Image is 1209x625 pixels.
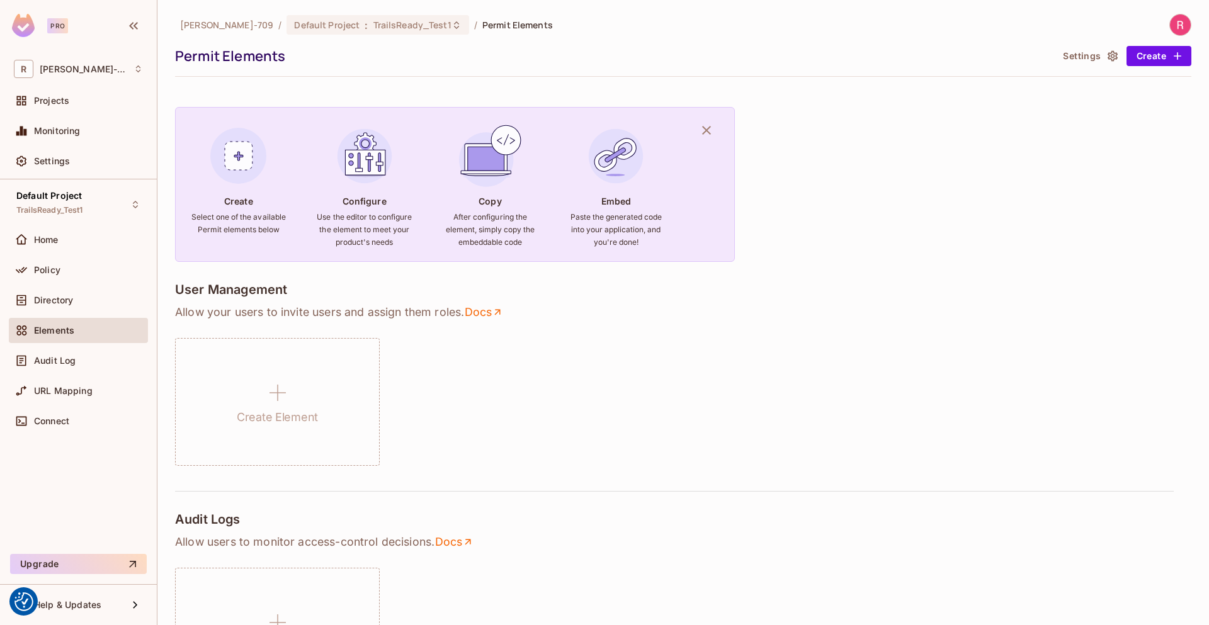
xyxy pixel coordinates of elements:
[175,47,1052,65] div: Permit Elements
[482,19,553,31] span: Permit Elements
[456,122,524,190] img: Copy Element
[14,592,33,611] button: Consent Preferences
[434,534,474,549] a: Docs
[34,295,73,305] span: Directory
[479,195,501,207] h4: Copy
[34,325,74,335] span: Elements
[180,19,273,31] span: the active workspace
[34,416,69,426] span: Connect
[16,191,82,201] span: Default Project
[237,408,318,427] h1: Create Element
[175,534,1191,549] p: Allow users to monitor access-control decisions .
[205,122,273,190] img: Create Element
[373,19,451,31] span: TrailsReady_Test1
[1058,46,1121,66] button: Settings
[34,156,70,166] span: Settings
[34,386,93,396] span: URL Mapping
[34,356,76,366] span: Audit Log
[317,211,412,249] h6: Use the editor to configure the element to meet your product's needs
[34,126,81,136] span: Monitoring
[331,122,399,190] img: Configure Element
[10,554,147,574] button: Upgrade
[582,122,650,190] img: Embed Element
[474,19,477,31] li: /
[34,235,59,245] span: Home
[464,305,504,320] a: Docs
[12,14,35,37] img: SReyMgAAAABJRU5ErkJggg==
[175,282,287,297] h4: User Management
[175,305,1191,320] p: Allow your users to invite users and assign them roles .
[1170,14,1191,35] img: Ruben Duarte
[343,195,387,207] h4: Configure
[364,20,368,30] span: :
[34,265,60,275] span: Policy
[34,96,69,106] span: Projects
[601,195,632,207] h4: Embed
[14,60,33,78] span: R
[442,211,538,249] h6: After configuring the element, simply copy the embeddable code
[34,600,101,610] span: Help & Updates
[278,19,281,31] li: /
[191,211,287,236] h6: Select one of the available Permit elements below
[568,211,664,249] h6: Paste the generated code into your application, and you're done!
[294,19,360,31] span: Default Project
[175,512,241,527] h4: Audit Logs
[40,64,127,74] span: Workspace: Ruben-709
[1127,46,1191,66] button: Create
[224,195,253,207] h4: Create
[16,205,83,215] span: TrailsReady_Test1
[14,592,33,611] img: Revisit consent button
[47,18,68,33] div: Pro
